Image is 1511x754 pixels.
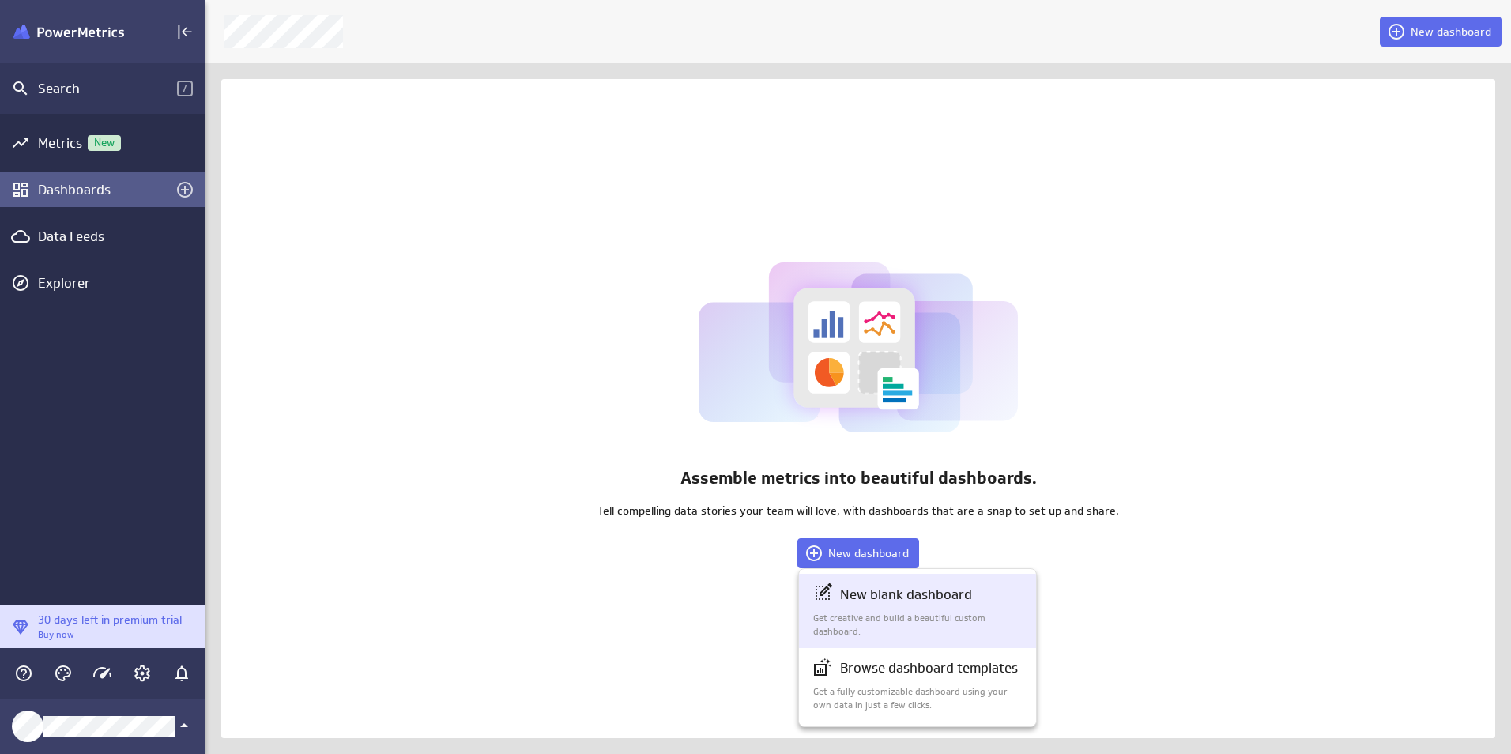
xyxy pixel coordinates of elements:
[799,574,1036,647] div: New blank dashboard
[813,658,1023,712] div: Browse dashboard templates
[813,583,1023,638] div: New blank dashboard
[840,585,972,605] p: New blank dashboard
[813,685,1023,712] p: Get a fully customizable dashboard using your own data in just a few clicks.
[813,612,1023,639] p: Get creative and build a beautiful custom dashboard.
[799,648,1036,722] div: Browse dashboard templates
[840,658,1018,678] p: Browse dashboard templates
